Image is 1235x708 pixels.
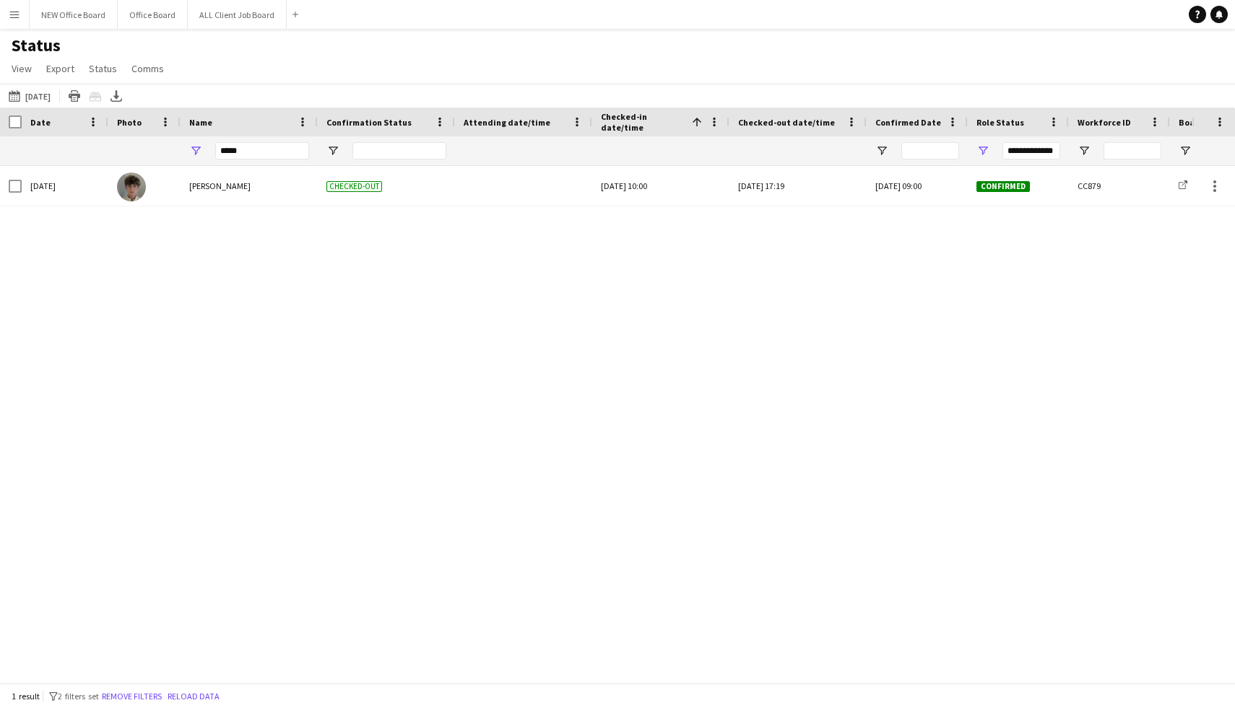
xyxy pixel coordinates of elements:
[1069,166,1170,206] div: CC879
[464,117,550,128] span: Attending date/time
[738,117,835,128] span: Checked-out date/time
[189,180,251,191] span: [PERSON_NAME]
[1179,144,1192,157] button: Open Filter Menu
[30,1,118,29] button: NEW Office Board
[6,59,38,78] a: View
[326,181,382,192] span: Checked-out
[66,87,83,105] app-action-btn: Print
[1179,117,1204,128] span: Board
[40,59,80,78] a: Export
[1078,144,1091,157] button: Open Filter Menu
[6,87,53,105] button: [DATE]
[326,144,339,157] button: Open Filter Menu
[1104,142,1161,159] input: Workforce ID Filter Input
[601,111,686,133] span: Checked-in date/time
[30,117,51,128] span: Date
[901,142,959,159] input: Confirmed Date Filter Input
[189,144,202,157] button: Open Filter Menu
[326,117,412,128] span: Confirmation Status
[738,166,858,206] div: [DATE] 17:19
[215,142,309,159] input: Name Filter Input
[117,172,146,201] img: Jeremy Towler
[188,1,287,29] button: ALL Client Job Board
[83,59,123,78] a: Status
[601,166,721,206] div: [DATE] 10:00
[867,166,968,206] div: [DATE] 09:00
[1078,117,1131,128] span: Workforce ID
[976,117,1024,128] span: Role Status
[118,1,188,29] button: Office Board
[976,181,1030,192] span: Confirmed
[46,62,74,75] span: Export
[976,144,989,157] button: Open Filter Menu
[117,117,142,128] span: Photo
[12,62,32,75] span: View
[875,117,941,128] span: Confirmed Date
[108,87,125,105] app-action-btn: Export XLSX
[99,689,165,704] button: Remove filters
[22,166,108,206] div: [DATE]
[131,62,164,75] span: Comms
[352,142,446,159] input: Confirmation Status Filter Input
[165,689,222,704] button: Reload data
[89,62,117,75] span: Status
[126,59,170,78] a: Comms
[58,691,99,702] span: 2 filters set
[189,117,212,128] span: Name
[875,144,888,157] button: Open Filter Menu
